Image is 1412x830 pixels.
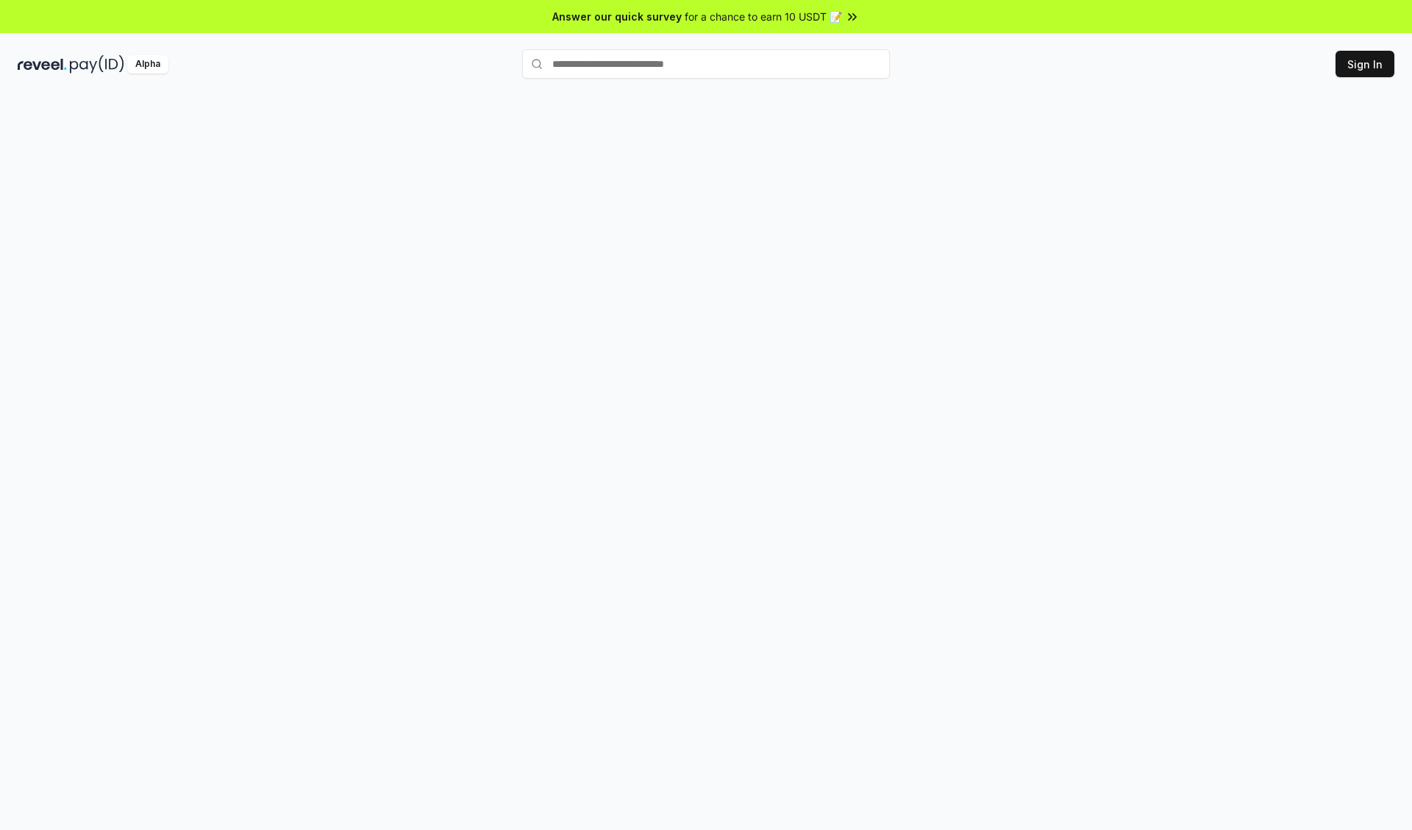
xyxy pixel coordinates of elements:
span: Answer our quick survey [552,9,682,24]
span: for a chance to earn 10 USDT 📝 [685,9,842,24]
div: Alpha [127,55,168,74]
button: Sign In [1336,51,1394,77]
img: pay_id [70,55,124,74]
img: reveel_dark [18,55,67,74]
